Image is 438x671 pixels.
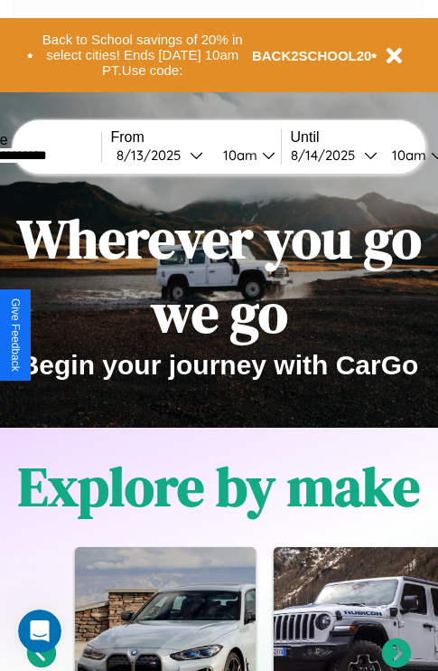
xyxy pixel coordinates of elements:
[383,146,431,164] div: 10am
[252,48,372,63] b: BACK2SCHOOL20
[116,146,190,164] div: 8 / 13 / 2025
[9,298,22,372] div: Give Feedback
[291,146,364,164] div: 8 / 14 / 2025
[33,27,252,83] button: Back to School savings of 20% in select cities! Ends [DATE] 10am PT.Use code:
[209,146,281,165] button: 10am
[111,129,281,146] label: From
[18,449,420,524] h1: Explore by make
[18,610,61,653] iframe: Intercom live chat
[111,146,209,165] button: 8/13/2025
[214,146,262,164] div: 10am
